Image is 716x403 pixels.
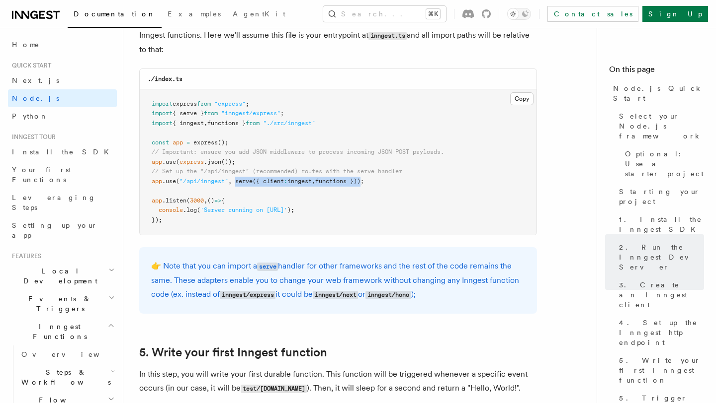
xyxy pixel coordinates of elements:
span: Select your Node.js framework [619,111,704,141]
span: Optional: Use a starter project [625,149,704,179]
button: Events & Triggers [8,290,117,318]
span: serve [235,178,253,185]
span: inngest [287,178,312,185]
span: : [284,178,287,185]
span: }); [152,216,162,223]
span: import [152,100,173,107]
span: app [152,197,162,204]
span: .json [204,158,221,165]
span: 4. Set up the Inngest http endpoint [619,318,704,347]
span: ( [176,158,179,165]
span: from [246,120,260,127]
span: { inngest [173,120,204,127]
span: Documentation [74,10,156,18]
a: Python [8,107,117,125]
span: ( [186,197,190,204]
span: "./src/inngest" [263,120,315,127]
a: Sign Up [642,6,708,22]
span: .listen [162,197,186,204]
a: Documentation [68,3,162,28]
span: "inngest/express" [221,110,280,117]
span: Overview [21,350,124,358]
button: Copy [510,92,534,105]
span: functions })); [315,178,364,185]
span: ()); [221,158,235,165]
span: ({ client [253,178,284,185]
span: () [207,197,214,204]
span: express [179,158,204,165]
span: Quick start [8,62,51,69]
button: Search...⌘K [323,6,446,22]
span: .use [162,158,176,165]
span: 5. Write your first Inngest function [619,355,704,385]
a: Overview [17,345,117,363]
a: Next.js [8,71,117,89]
a: Home [8,36,117,54]
span: (); [218,139,228,146]
a: 1. Install the Inngest SDK [615,210,704,238]
span: app [152,178,162,185]
span: Local Development [8,266,108,286]
a: Starting your project [615,183,704,210]
span: const [152,139,169,146]
span: import [152,110,173,117]
a: Leveraging Steps [8,189,117,216]
span: { [221,197,225,204]
span: Features [8,252,41,260]
code: inngest.ts [368,32,407,40]
span: "/api/inngest" [179,178,228,185]
a: Optional: Use a starter project [621,145,704,183]
span: express [173,100,197,107]
span: 3000 [190,197,204,204]
kbd: ⌘K [426,9,440,19]
code: inngest/express [220,291,275,299]
button: Steps & Workflows [17,363,117,391]
a: serve [257,261,278,270]
span: app [173,139,183,146]
span: Events & Triggers [8,294,108,314]
span: express [193,139,218,146]
a: Install the SDK [8,143,117,161]
span: .log [183,206,197,213]
a: Select your Node.js framework [615,107,704,145]
span: = [186,139,190,146]
a: 5. Write your first Inngest function [615,351,704,389]
a: Contact sales [547,6,638,22]
span: { serve } [173,110,204,117]
span: Leveraging Steps [12,194,96,211]
p: Using your existing Express.js server, we'll set up Inngest using the provided handler which will... [139,14,537,57]
a: 2. Run the Inngest Dev Server [615,238,704,276]
a: Node.js [8,89,117,107]
span: AgentKit [233,10,285,18]
span: , [204,120,207,127]
button: Toggle dark mode [507,8,531,20]
span: import [152,120,173,127]
code: ./index.ts [148,75,182,82]
span: , [228,178,232,185]
span: Home [12,40,40,50]
span: , [312,178,315,185]
span: from [204,110,218,117]
a: 4. Set up the Inngest http endpoint [615,314,704,351]
span: // Important: ensure you add JSON middleware to process incoming JSON POST payloads. [152,148,444,155]
span: Node.js [12,94,59,102]
a: 5. Write your first Inngest function [139,345,327,359]
span: ); [287,206,294,213]
a: Examples [162,3,227,27]
span: ( [176,178,179,185]
span: ; [246,100,249,107]
h4: On this page [609,64,704,79]
span: 2. Run the Inngest Dev Server [619,242,704,272]
span: 1. Install the Inngest SDK [619,214,704,234]
p: In this step, you will write your first durable function. This function will be triggered wheneve... [139,367,537,396]
span: Examples [168,10,221,18]
p: 👉 Note that you can import a handler for other frameworks and the rest of the code remains the sa... [151,259,525,302]
span: Next.js [12,76,59,84]
span: => [214,197,221,204]
button: Inngest Functions [8,318,117,345]
span: Setting up your app [12,221,97,239]
span: ; [280,110,284,117]
span: 'Server running on [URL]' [200,206,287,213]
span: Install the SDK [12,148,115,156]
span: Your first Functions [12,166,71,184]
